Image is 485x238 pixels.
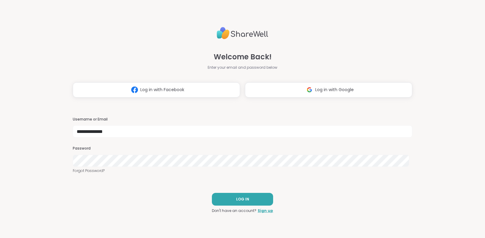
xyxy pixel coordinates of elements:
[140,87,184,93] span: Log in with Facebook
[73,146,412,151] h3: Password
[73,168,412,174] a: Forgot Password?
[217,25,268,42] img: ShareWell Logo
[73,117,412,122] h3: Username or Email
[73,82,240,98] button: Log in with Facebook
[315,87,354,93] span: Log in with Google
[212,208,256,213] span: Don't have an account?
[214,51,272,62] span: Welcome Back!
[245,82,412,98] button: Log in with Google
[129,84,140,95] img: ShareWell Logomark
[236,197,249,202] span: LOG IN
[304,84,315,95] img: ShareWell Logomark
[212,193,273,206] button: LOG IN
[258,208,273,213] a: Sign up
[208,65,277,70] span: Enter your email and password below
